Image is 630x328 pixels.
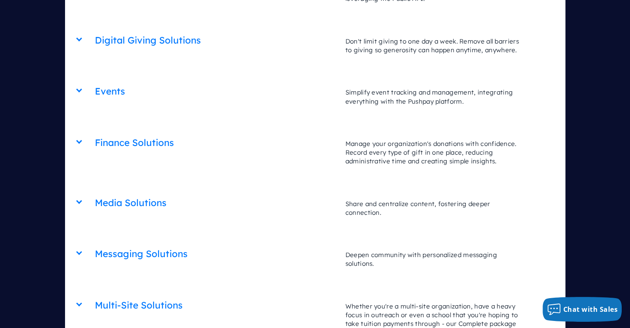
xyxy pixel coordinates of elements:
[95,30,337,51] h2: Digital Giving Solutions
[95,81,337,102] h2: Events
[95,192,337,214] h2: Media Solutions
[337,131,535,174] p: Manage your organization's donations with confidence. Record every type of gift in one place, red...
[95,295,337,316] h2: Multi-Site Solutions
[563,305,618,314] span: Chat with Sales
[95,243,337,265] h2: Messaging Solutions
[337,29,535,63] p: Don't limit giving to one day a week. Remove all barriers to giving so generosity can happen anyt...
[337,80,535,114] p: Simplify event tracking and management, integrating everything with the Pushpay platform.
[543,297,622,322] button: Chat with Sales
[95,132,337,153] h2: Finance Solutions
[337,242,535,277] p: Deepen community with personalized messaging solutions.
[337,191,535,226] p: Share and centralize content, fostering deeper connection.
